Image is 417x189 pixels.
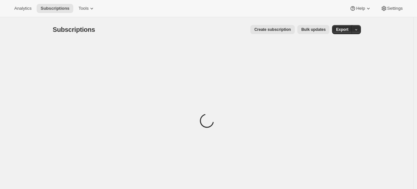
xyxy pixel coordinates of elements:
button: Bulk updates [297,25,329,34]
button: Subscriptions [37,4,73,13]
span: Tools [78,6,89,11]
span: Bulk updates [301,27,326,32]
button: Settings [377,4,407,13]
span: Settings [387,6,403,11]
button: Help [346,4,375,13]
span: Subscriptions [53,26,95,33]
button: Analytics [10,4,35,13]
span: Analytics [14,6,31,11]
span: Export [336,27,348,32]
button: Create subscription [250,25,295,34]
span: Subscriptions [41,6,69,11]
span: Create subscription [254,27,291,32]
span: Help [356,6,365,11]
button: Tools [75,4,99,13]
button: Export [332,25,352,34]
